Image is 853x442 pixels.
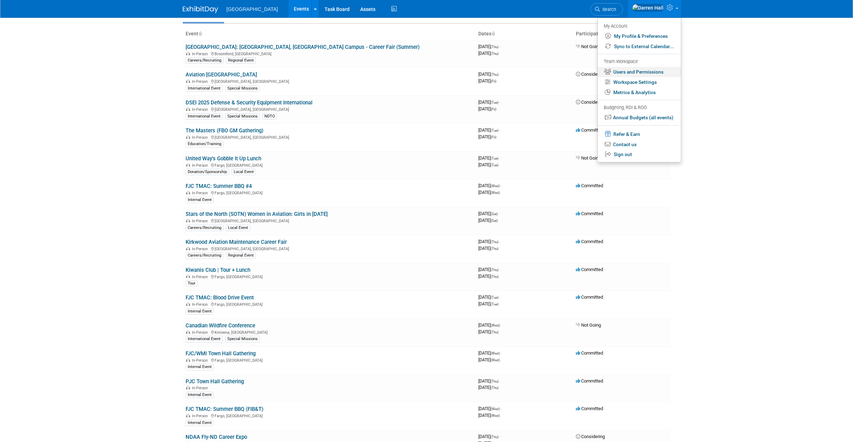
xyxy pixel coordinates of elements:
[491,191,500,195] span: (Wed)
[573,28,671,40] th: Participation
[186,386,190,389] img: In-Person Event
[478,357,500,362] span: [DATE]
[186,350,256,357] a: FJC/WMI Town Hall Gathering
[226,57,256,64] div: Regional Event
[491,135,496,139] span: (Fri)
[478,183,502,188] span: [DATE]
[186,294,254,301] a: FJC TMAC: Blood Drive Event
[186,134,473,140] div: [GEOGRAPHIC_DATA], [GEOGRAPHIC_DATA]
[186,357,473,363] div: Fargo, [GEOGRAPHIC_DATA]
[600,7,616,12] span: Search
[186,434,247,440] a: NDAA Fly-ND Career Expo
[192,107,210,112] span: In-Person
[598,139,681,150] a: Contact us
[491,386,498,390] span: (Thu)
[183,6,218,13] img: ExhibitDay
[186,99,312,106] a: DSEI 2025 Defense & Security Equipment International
[475,28,573,40] th: Dates
[501,350,502,356] span: -
[478,322,502,328] span: [DATE]
[491,163,498,167] span: (Tue)
[499,155,501,161] span: -
[501,183,502,188] span: -
[478,267,501,272] span: [DATE]
[186,252,223,259] div: Careers/Recruiting
[491,295,498,299] span: (Tue)
[478,406,502,411] span: [DATE]
[186,51,473,56] div: Broomfield, [GEOGRAPHIC_DATA]
[478,190,500,195] span: [DATE]
[604,104,674,111] div: Budgeting, ROI & ROO
[499,294,501,300] span: -
[192,79,210,84] span: In-Person
[192,414,210,418] span: In-Person
[186,113,223,120] div: International Event
[186,190,473,195] div: Fargo, [GEOGRAPHIC_DATA]
[576,294,603,300] span: Committed
[186,135,190,139] img: In-Person Event
[262,113,277,120] div: NDTO
[491,330,498,334] span: (Thu)
[576,99,605,105] span: Considering
[598,77,681,87] a: Workspace Settings
[192,302,210,307] span: In-Person
[186,302,190,306] img: In-Person Event
[192,135,210,140] span: In-Person
[478,51,498,56] span: [DATE]
[478,78,496,84] span: [DATE]
[192,330,210,335] span: In-Person
[186,162,473,168] div: Fargo, [GEOGRAPHIC_DATA]
[186,163,190,167] img: In-Person Event
[604,58,674,66] div: Team Workspace
[491,45,498,49] span: (Thu)
[478,274,498,279] span: [DATE]
[478,106,496,111] span: [DATE]
[576,434,605,439] span: Considering
[225,85,260,92] div: Special Missions
[186,191,190,194] img: In-Person Event
[186,322,255,329] a: Canadian Wildfire Conference
[186,275,190,278] img: In-Person Event
[186,219,190,222] img: In-Person Event
[491,219,498,223] span: (Sat)
[186,364,214,370] div: Internal Event
[491,435,498,439] span: (Thu)
[491,407,500,411] span: (Wed)
[186,274,473,279] div: Fargo, [GEOGRAPHIC_DATA]
[186,301,473,307] div: Fargo, [GEOGRAPHIC_DATA]
[192,275,210,279] span: In-Person
[576,44,601,49] span: Not Going
[576,322,601,328] span: Not Going
[501,406,502,411] span: -
[478,211,500,216] span: [DATE]
[225,336,260,342] div: Special Missions
[478,99,501,105] span: [DATE]
[186,308,214,315] div: Internal Event
[186,225,223,231] div: Careers/Recruiting
[491,268,498,272] span: (Thu)
[491,302,498,306] span: (Tue)
[192,191,210,195] span: In-Person
[186,280,198,287] div: Tour
[186,247,190,250] img: In-Person Event
[186,330,190,334] img: In-Person Event
[501,322,502,328] span: -
[226,252,256,259] div: Regional Event
[186,197,214,203] div: Internal Event
[598,87,681,98] a: Metrics & Analytics
[478,239,501,244] span: [DATE]
[576,71,605,77] span: Considering
[499,44,501,49] span: -
[491,128,498,132] span: (Tue)
[598,128,681,139] a: Refer & Earn
[491,156,498,160] span: (Tue)
[499,239,501,244] span: -
[478,413,500,418] span: [DATE]
[226,225,250,231] div: Local Event
[186,413,473,418] div: Fargo, [GEOGRAPHIC_DATA]
[478,162,498,167] span: [DATE]
[186,329,473,335] div: Kelowna, [GEOGRAPHIC_DATA]
[186,107,190,111] img: In-Person Event
[186,218,473,223] div: [GEOGRAPHIC_DATA], [GEOGRAPHIC_DATA]
[576,155,601,161] span: Not Going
